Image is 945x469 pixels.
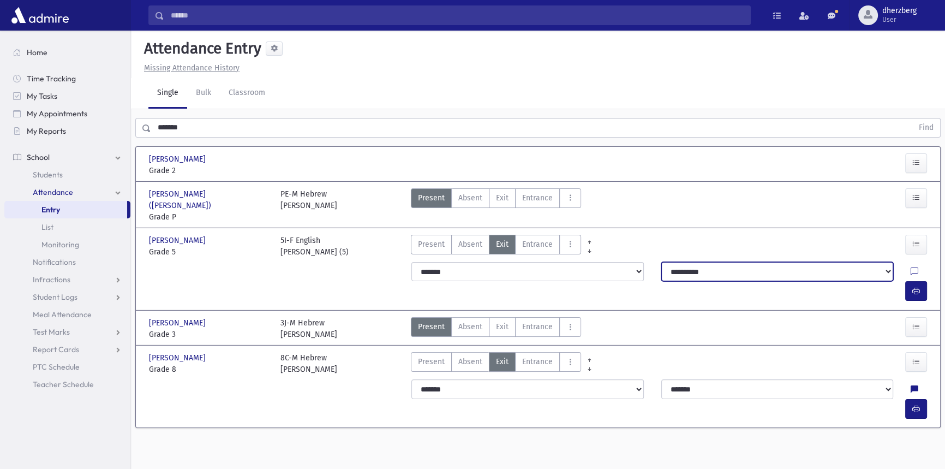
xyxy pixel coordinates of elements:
span: Absent [458,192,482,204]
h5: Attendance Entry [140,39,261,58]
a: Student Logs [4,288,130,306]
button: Find [912,118,940,137]
span: [PERSON_NAME] [149,317,208,329]
span: Time Tracking [27,74,76,84]
input: Search [164,5,750,25]
span: [PERSON_NAME] [149,235,208,246]
span: Home [27,48,47,57]
span: Attendance [33,187,73,197]
span: User [882,15,917,24]
span: Grade 5 [149,246,270,258]
span: My Appointments [27,109,87,118]
span: Exit [496,356,509,367]
span: Exit [496,239,509,250]
a: PTC Schedule [4,358,130,376]
span: Entrance [522,356,553,367]
span: Student Logs [33,292,77,302]
span: Grade P [149,211,270,223]
span: [PERSON_NAME] [149,352,208,364]
a: Infractions [4,271,130,288]
span: Entry [41,205,60,215]
a: List [4,218,130,236]
div: 5I-F English [PERSON_NAME] (5) [280,235,349,258]
a: Attendance [4,183,130,201]
img: AdmirePro [9,4,71,26]
div: 3J-M Hebrew [PERSON_NAME] [280,317,337,340]
a: Single [148,78,187,109]
span: Infractions [33,275,70,284]
span: Notifications [33,257,76,267]
div: AttTypes [411,352,581,375]
span: Present [418,321,445,333]
span: Test Marks [33,327,70,337]
span: My Tasks [27,91,57,101]
span: Meal Attendance [33,310,92,319]
a: Report Cards [4,341,130,358]
div: PE-M Hebrew [PERSON_NAME] [280,188,337,223]
span: Absent [458,356,482,367]
span: Entrance [522,192,553,204]
div: AttTypes [411,235,581,258]
span: Entrance [522,239,553,250]
a: Monitoring [4,236,130,253]
u: Missing Attendance History [144,63,240,73]
span: Monitoring [41,240,79,250]
a: My Appointments [4,105,130,122]
span: School [27,152,50,162]
span: Exit [496,192,509,204]
span: Grade 8 [149,364,270,375]
a: My Tasks [4,87,130,105]
div: 8C-M Hebrew [PERSON_NAME] [280,352,337,375]
span: My Reports [27,126,66,136]
span: Present [418,356,445,367]
div: AttTypes [411,317,581,340]
span: Grade 2 [149,165,270,176]
a: Notifications [4,253,130,271]
span: [PERSON_NAME] ([PERSON_NAME]) [149,188,270,211]
a: Bulk [187,78,220,109]
span: List [41,222,53,232]
span: [PERSON_NAME] [149,153,208,165]
a: Test Marks [4,323,130,341]
a: My Reports [4,122,130,140]
span: dherzberg [882,7,917,15]
a: Time Tracking [4,70,130,87]
span: Present [418,192,445,204]
span: Entrance [522,321,553,333]
span: Students [33,170,63,180]
a: Students [4,166,130,183]
a: Home [4,44,130,61]
a: School [4,149,130,166]
span: Absent [458,321,482,333]
span: Present [418,239,445,250]
a: Classroom [220,78,274,109]
span: Teacher Schedule [33,379,94,389]
a: Teacher Schedule [4,376,130,393]
span: PTC Schedule [33,362,80,372]
span: Exit [496,321,509,333]
span: Report Cards [33,345,79,354]
span: Absent [458,239,482,250]
a: Entry [4,201,127,218]
a: Missing Attendance History [140,63,240,73]
span: Grade 3 [149,329,270,340]
div: AttTypes [411,188,581,223]
a: Meal Attendance [4,306,130,323]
